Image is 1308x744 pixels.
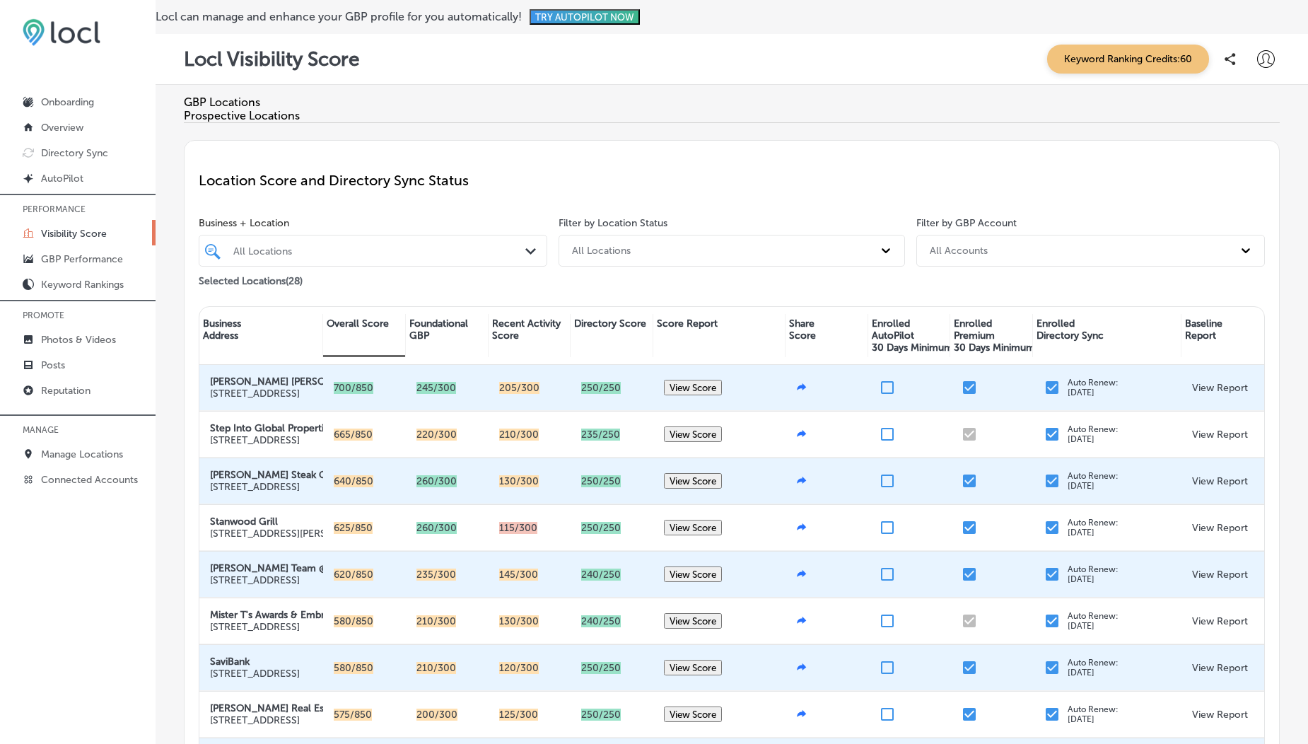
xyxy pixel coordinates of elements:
[1068,378,1119,397] p: Auto Renew: [DATE]
[581,522,621,534] p: 250 /250
[334,709,372,721] p: 575/850
[334,569,373,581] p: 620/850
[210,574,409,586] p: [STREET_ADDRESS]
[41,279,124,291] p: Keyword Rankings
[327,318,389,330] div: Overall Score
[210,376,392,388] strong: [PERSON_NAME] [PERSON_NAME], LLC
[574,318,646,330] div: Directory Score
[581,429,620,441] p: 235 /250
[409,318,468,342] div: Foundational GBP
[581,569,621,581] p: 240 /250
[1037,318,1104,342] div: Enrolled Directory Sync
[1192,709,1248,721] a: View Report
[1192,615,1248,627] a: View Report
[1047,45,1209,74] span: Keyword Ranking Credits: 60
[499,522,537,534] p: 115/300
[41,474,138,486] p: Connected Accounts
[1068,518,1119,537] p: Auto Renew: [DATE]
[41,147,108,159] p: Directory Sync
[199,269,303,287] p: Selected Locations ( 28 )
[233,245,527,257] div: All Locations
[210,668,300,680] p: [STREET_ADDRESS]
[41,173,83,185] p: AutoPilot
[916,217,1017,229] label: Filter by GBP Account
[416,662,456,674] p: 210/300
[416,522,457,534] p: 260/300
[1192,662,1248,674] a: View Report
[184,109,300,122] span: Prospective Locations
[1068,611,1119,631] p: Auto Renew: [DATE]
[210,656,250,668] strong: SaviBank
[581,382,621,394] p: 250 /250
[334,662,373,674] p: 580/850
[1192,522,1248,534] a: View Report
[416,382,456,394] p: 245/300
[41,122,83,134] p: Overview
[492,318,561,342] div: Recent Activity Score
[1068,658,1119,678] p: Auto Renew: [DATE]
[1068,424,1119,444] p: Auto Renew: [DATE]
[930,245,988,257] div: All Accounts
[664,520,722,535] a: View Score
[559,217,667,229] label: Filter by Location Status
[581,615,621,627] p: 240 /250
[872,318,953,354] div: Enrolled AutoPilot
[499,709,538,721] p: 125/300
[1068,564,1119,584] p: Auto Renew: [DATE]
[210,516,278,528] strong: Stanwood Grill
[1192,382,1248,394] a: View Report
[184,95,260,109] span: GBP Locations
[210,528,378,540] p: [STREET_ADDRESS][PERSON_NAME]
[334,522,373,534] p: 625/850
[416,615,456,627] p: 210/300
[184,47,360,71] p: Locl Visibility Score
[41,253,123,265] p: GBP Performance
[581,662,621,674] p: 250 /250
[416,709,457,721] p: 200/300
[41,359,65,371] p: Posts
[210,434,334,446] p: [STREET_ADDRESS]
[581,475,621,487] p: 250 /250
[664,707,722,722] button: View Score
[572,245,631,257] div: All Locations
[1068,704,1119,724] p: Auto Renew: [DATE]
[199,172,1265,189] p: Location Score and Directory Sync Status
[210,388,392,400] p: [STREET_ADDRESS]
[41,228,107,240] p: Visibility Score
[581,709,621,721] p: 250 /250
[664,660,722,675] button: View Score
[23,18,100,46] img: 6efc1275baa40be7c98c3b36c6bfde44.png
[210,609,353,621] strong: Mister T's Awards & Embroidery
[41,96,94,108] p: Onboarding
[664,613,722,629] a: View Score
[954,318,1035,354] div: Enrolled Premium
[210,621,353,633] p: [STREET_ADDRESS]
[657,318,718,330] div: Score Report
[499,615,539,627] p: 130/300
[41,448,123,460] p: Manage Locations
[530,9,640,25] button: TRY AUTOPILOT NOW
[210,702,554,714] strong: [PERSON_NAME] Real Estate, [GEOGRAPHIC_DATA], [GEOGRAPHIC_DATA]
[499,475,539,487] p: 130/300
[1192,569,1248,581] a: View Report
[1192,429,1248,441] a: View Report
[334,615,373,627] p: 580/850
[416,569,456,581] p: 235/300
[664,566,722,582] a: View Score
[41,334,116,346] p: Photos & Videos
[334,475,373,487] p: 640/850
[664,426,722,442] button: View Score
[334,429,373,441] p: 665/850
[789,318,816,342] div: Share Score
[416,475,457,487] p: 260/300
[203,318,241,342] div: Business Address
[664,473,722,489] button: View Score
